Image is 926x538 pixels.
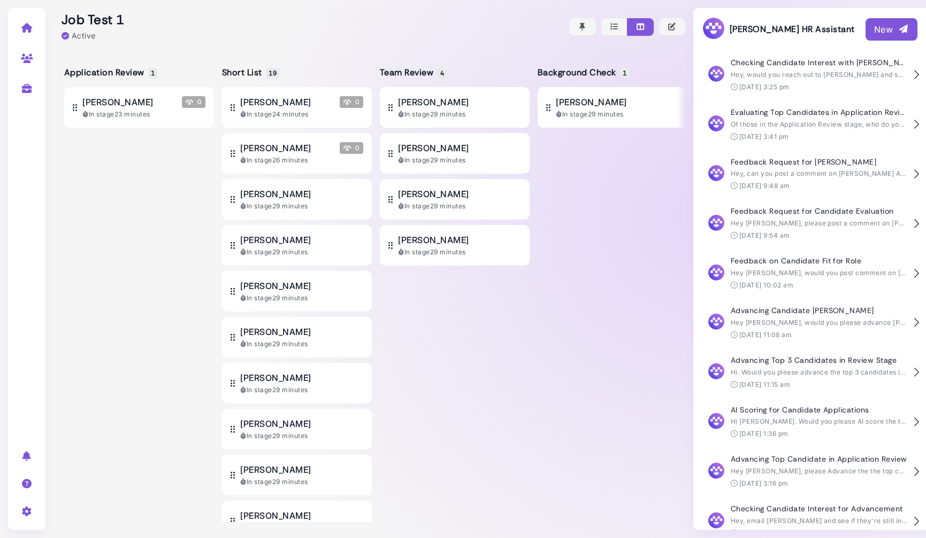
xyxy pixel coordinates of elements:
[266,68,279,79] span: 19
[556,96,626,108] span: [PERSON_NAME]
[702,150,917,199] button: Feedback Request for [PERSON_NAME] Hey, can you post a comment on [PERSON_NAME] Applicant sharing...
[240,233,311,246] span: [PERSON_NAME]
[240,293,363,303] div: In stage 29 minutes
[222,317,372,357] button: [PERSON_NAME] In stage29 minutes
[240,509,311,522] span: [PERSON_NAME]
[874,23,909,36] div: New
[222,87,372,128] button: [PERSON_NAME] Megan Score 0 In stage24 minutes
[222,455,372,495] button: [PERSON_NAME] In stage29 minutes
[222,409,372,449] button: [PERSON_NAME] In stage29 minutes
[222,363,372,403] button: [PERSON_NAME] In stage29 minutes
[739,281,793,289] time: [DATE] 10:02 am
[340,96,363,108] span: 0
[739,380,790,388] time: [DATE] 11:15 am
[731,356,907,365] h4: Advancing Top 3 Candidates in Review Stage
[731,406,907,415] h4: AI Scoring for Candidate Applications
[731,58,907,67] h4: Checking Candidate Interest with [PERSON_NAME]
[380,133,530,174] button: [PERSON_NAME] In stage29 minutes
[739,231,790,239] time: [DATE] 9:54 am
[240,431,363,441] div: In stage 29 minutes
[702,298,917,348] button: Advancing Candidate [PERSON_NAME] Hey [PERSON_NAME], would you please advance [PERSON_NAME]? [DAT...
[240,201,363,211] div: In stage 29 minutes
[731,455,907,464] h4: Advancing Top Candidate in Application Review
[739,479,789,487] time: [DATE] 3:16 pm
[731,108,907,117] h4: Evaluating Top Candidates in Application Review
[739,132,789,141] time: [DATE] 3:41 pm
[182,96,205,108] span: 0
[240,371,311,384] span: [PERSON_NAME]
[240,477,363,487] div: In stage 29 minutes
[866,18,917,41] button: New
[702,17,854,42] h3: [PERSON_NAME] HR Assistant
[222,133,372,174] button: [PERSON_NAME] Megan Score 0 In stage26 minutes
[739,182,790,190] time: [DATE] 9:48 am
[64,67,156,77] h5: Application Review
[731,256,907,266] h4: Feedback on Candidate Fit for Role
[62,12,124,28] h2: Job Test 1
[340,142,363,154] span: 0
[148,68,157,79] span: 1
[240,142,311,154] span: [PERSON_NAME]
[398,142,469,154] span: [PERSON_NAME]
[398,188,469,200] span: [PERSON_NAME]
[343,144,351,152] img: Megan Score
[62,30,96,41] div: Active
[398,247,521,257] div: In stage 29 minutes
[739,529,789,537] time: [DATE] 3:17 pm
[64,87,214,128] button: [PERSON_NAME] Megan Score 0 In stage23 minutes
[380,225,530,266] button: [PERSON_NAME] In stage29 minutes
[222,67,278,77] h5: Short List
[731,158,907,167] h4: Feedback Request for [PERSON_NAME]
[538,67,628,77] h5: Background Check
[240,247,363,257] div: In stage 29 minutes
[702,248,917,298] button: Feedback on Candidate Fit for Role Hey [PERSON_NAME], would you post comment on [PERSON_NAME] sha...
[398,155,521,165] div: In stage 29 minutes
[702,100,917,150] button: Evaluating Top Candidates in Application Review Of those in the Application Review stage, who do ...
[702,199,917,248] button: Feedback Request for Candidate Evaluation Hey [PERSON_NAME], please post a comment on [PERSON_NAM...
[240,110,363,119] div: In stage 24 minutes
[620,68,629,79] span: 1
[739,83,790,91] time: [DATE] 3:25 pm
[222,271,372,311] button: [PERSON_NAME] In stage29 minutes
[240,385,363,395] div: In stage 29 minutes
[343,98,351,106] img: Megan Score
[222,225,372,266] button: [PERSON_NAME] In stage29 minutes
[240,417,311,430] span: [PERSON_NAME]
[398,110,521,119] div: In stage 29 minutes
[438,68,447,79] span: 4
[702,50,917,100] button: Checking Candidate Interest with [PERSON_NAME] Hey, would you reach out to [PERSON_NAME] and see ...
[398,233,469,246] span: [PERSON_NAME]
[731,207,907,216] h4: Feedback Request for Candidate Evaluation
[82,96,153,108] span: [PERSON_NAME]
[222,179,372,220] button: [PERSON_NAME] In stage29 minutes
[240,96,311,108] span: [PERSON_NAME]
[731,306,907,315] h4: Advancing Candidate [PERSON_NAME]
[380,67,445,77] h5: Team Review
[186,98,193,106] img: Megan Score
[240,325,311,338] span: [PERSON_NAME]
[556,110,679,119] div: In stage 29 minutes
[240,339,363,349] div: In stage 29 minutes
[739,430,789,438] time: [DATE] 1:36 pm
[240,155,363,165] div: In stage 26 minutes
[731,504,907,513] h4: Checking Candidate Interest for Advancement
[398,96,469,108] span: [PERSON_NAME]
[702,447,917,496] button: Advancing Top Candidate in Application Review Hey [PERSON_NAME], please Advance the the top candi...
[739,331,792,339] time: [DATE] 11:08 am
[380,87,530,128] button: [PERSON_NAME] In stage29 minutes
[702,397,917,447] button: AI Scoring for Candidate Applications Hi [PERSON_NAME]. Would you please AI score the two candida...
[240,188,311,200] span: [PERSON_NAME]
[380,179,530,220] button: [PERSON_NAME] In stage29 minutes
[398,201,521,211] div: In stage 29 minutes
[702,348,917,397] button: Advancing Top 3 Candidates in Review Stage Hi. Would you please advance the top 3 candidates in t...
[240,463,311,476] span: [PERSON_NAME]
[538,87,687,128] button: [PERSON_NAME] In stage29 minutes
[82,110,205,119] div: In stage 23 minutes
[240,279,311,292] span: [PERSON_NAME]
